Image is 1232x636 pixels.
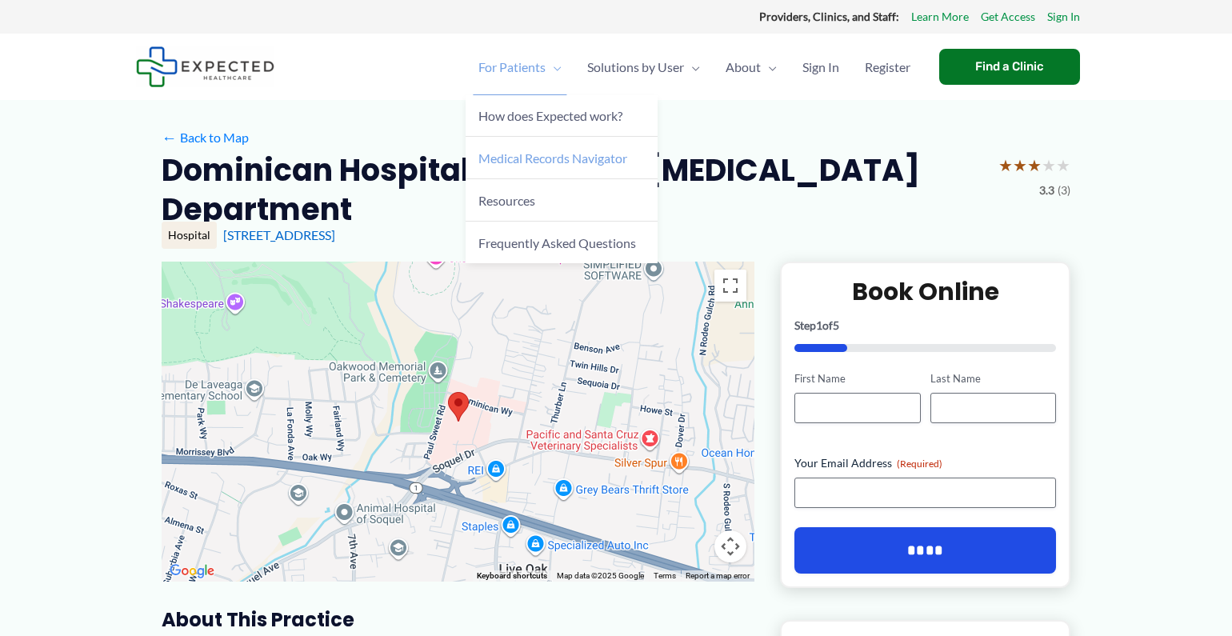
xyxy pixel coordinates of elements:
[466,39,574,95] a: For PatientsMenu Toggle
[981,6,1035,27] a: Get Access
[478,150,627,166] span: Medical Records Navigator
[1058,180,1070,201] span: (3)
[714,530,746,562] button: Map camera controls
[998,150,1013,180] span: ★
[162,130,177,145] span: ←
[587,39,684,95] span: Solutions by User
[1027,150,1042,180] span: ★
[726,39,761,95] span: About
[162,126,249,150] a: ←Back to Map
[466,137,658,179] a: Medical Records Navigator
[654,571,676,580] a: Terms (opens in new tab)
[466,179,658,222] a: Resources
[794,455,1056,471] label: Your Email Address
[557,571,644,580] span: Map data ©2025 Google
[714,270,746,302] button: Toggle fullscreen view
[684,39,700,95] span: Menu Toggle
[794,276,1056,307] h2: Book Online
[930,371,1056,386] label: Last Name
[897,458,942,470] span: (Required)
[759,10,899,23] strong: Providers, Clinics, and Staff:
[166,561,218,582] img: Google
[1013,150,1027,180] span: ★
[162,150,986,230] h2: Dominican Hospital Imaging & [MEDICAL_DATA] Department
[166,561,218,582] a: Open this area in Google Maps (opens a new window)
[478,235,636,250] span: Frequently Asked Questions
[939,49,1080,85] a: Find a Clinic
[478,108,622,123] span: How does Expected work?
[833,318,839,332] span: 5
[1039,180,1054,201] span: 3.3
[816,318,822,332] span: 1
[713,39,790,95] a: AboutMenu Toggle
[794,320,1056,331] p: Step of
[477,570,547,582] button: Keyboard shortcuts
[223,227,335,242] a: [STREET_ADDRESS]
[865,39,910,95] span: Register
[794,371,920,386] label: First Name
[478,39,546,95] span: For Patients
[790,39,852,95] a: Sign In
[466,222,658,263] a: Frequently Asked Questions
[1047,6,1080,27] a: Sign In
[686,571,750,580] a: Report a map error
[466,95,658,138] a: How does Expected work?
[136,46,274,87] img: Expected Healthcare Logo - side, dark font, small
[162,222,217,249] div: Hospital
[466,39,923,95] nav: Primary Site Navigation
[761,39,777,95] span: Menu Toggle
[1042,150,1056,180] span: ★
[852,39,923,95] a: Register
[162,607,754,632] h3: About this practice
[478,193,535,208] span: Resources
[574,39,713,95] a: Solutions by UserMenu Toggle
[546,39,562,95] span: Menu Toggle
[1056,150,1070,180] span: ★
[911,6,969,27] a: Learn More
[802,39,839,95] span: Sign In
